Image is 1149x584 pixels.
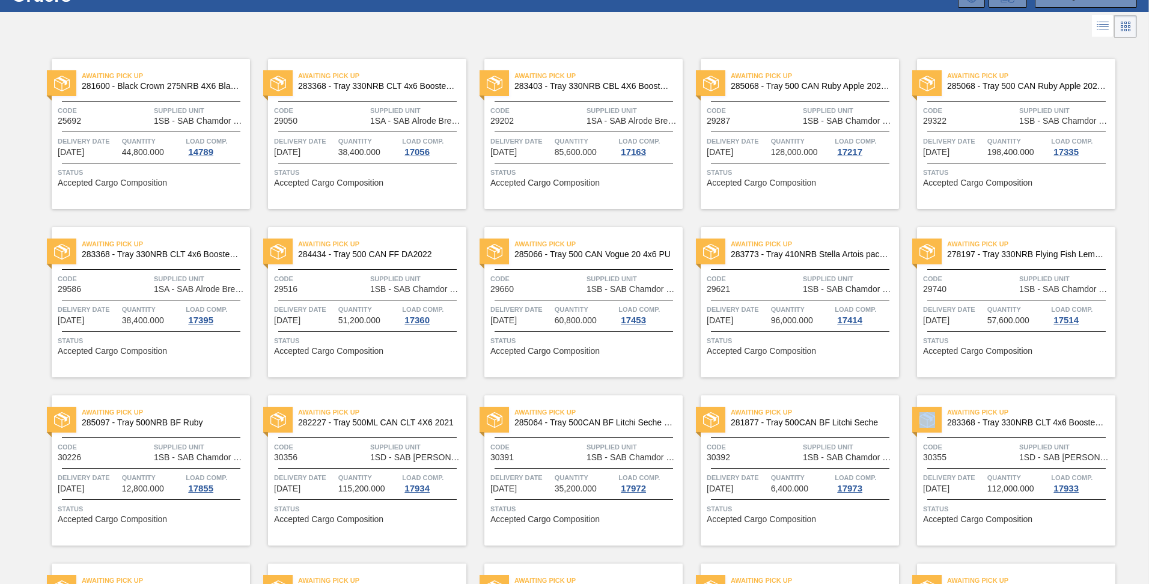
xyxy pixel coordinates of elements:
[402,484,432,493] div: 17934
[274,285,297,294] span: 29516
[82,238,250,250] span: Awaiting Pick Up
[58,166,247,178] span: Status
[947,70,1115,82] span: Awaiting Pick Up
[490,453,514,462] span: 30391
[987,316,1029,325] span: 57,600.000
[771,316,813,325] span: 96,000.000
[338,148,380,157] span: 38,400.000
[923,316,949,325] span: 07/16/2025
[771,472,832,484] span: Quantity
[1019,441,1112,453] span: Supplied Unit
[618,135,680,157] a: Load Comp.17163
[1019,285,1112,294] span: 1SB - SAB Chamdor Brewery
[919,244,935,260] img: status
[703,76,719,91] img: status
[919,412,935,428] img: status
[58,117,81,126] span: 25692
[58,285,81,294] span: 29586
[298,418,457,427] span: 282227 - Tray 500ML CAN CLT 4X6 2021
[923,347,1032,356] span: Accepted Cargo Composition
[274,503,463,515] span: Status
[466,395,683,546] a: statusAwaiting Pick Up285064 - Tray 500CAN BF Litchi Seche 4x6 PUCode30391Supplied Unit1SB - SAB ...
[835,303,876,315] span: Load Comp.
[771,148,818,157] span: 128,000.000
[34,395,250,546] a: statusAwaiting Pick Up285097 - Tray 500NRB BF RubyCode30226Supplied Unit1SB - SAB Chamdor Brewery...
[923,503,1112,515] span: Status
[186,135,227,147] span: Load Comp.
[186,472,247,493] a: Load Comp.17855
[555,316,597,325] span: 60,800.000
[58,105,151,117] span: Code
[835,135,896,157] a: Load Comp.17217
[987,484,1034,493] span: 112,000.000
[490,178,600,187] span: Accepted Cargo Composition
[987,135,1049,147] span: Quantity
[1051,303,1093,315] span: Load Comp.
[487,412,502,428] img: status
[54,412,70,428] img: status
[274,303,335,315] span: Delivery Date
[947,418,1106,427] span: 283368 - Tray 330NRB CLT 4x6 Booster 1 V2
[298,406,466,418] span: Awaiting Pick Up
[298,82,457,91] span: 283368 - Tray 330NRB CLT 4x6 Booster 1 V2
[923,285,946,294] span: 29740
[1114,15,1137,38] div: Card Vision
[555,472,616,484] span: Quantity
[490,117,514,126] span: 29202
[122,472,183,484] span: Quantity
[490,285,514,294] span: 29660
[1051,472,1112,493] a: Load Comp.17933
[803,273,896,285] span: Supplied Unit
[923,273,1016,285] span: Code
[490,273,584,285] span: Code
[707,135,768,147] span: Delivery Date
[771,303,832,315] span: Quantity
[835,135,876,147] span: Load Comp.
[707,166,896,178] span: Status
[555,303,616,315] span: Quantity
[370,105,463,117] span: Supplied Unit
[835,303,896,325] a: Load Comp.17414
[466,59,683,209] a: statusAwaiting Pick Up283403 - Tray 330NRB CBL 4X6 Booster 2Code29202Supplied Unit1SA - SAB Alrod...
[731,418,889,427] span: 281877 - Tray 500CAN BF Litchi Seche
[490,347,600,356] span: Accepted Cargo Composition
[587,273,680,285] span: Supplied Unit
[923,105,1016,117] span: Code
[618,303,660,315] span: Load Comp.
[703,244,719,260] img: status
[34,227,250,377] a: statusAwaiting Pick Up283368 - Tray 330NRB CLT 4x6 Booster 1 V2Code29586Supplied Unit1SA - SAB Al...
[58,472,119,484] span: Delivery Date
[490,503,680,515] span: Status
[731,82,889,91] span: 285068 - Tray 500 CAN Ruby Apple 2020 4x6 PU
[122,148,164,157] span: 44,800.000
[274,335,463,347] span: Status
[555,148,597,157] span: 85,600.000
[618,484,648,493] div: 17972
[58,303,119,315] span: Delivery Date
[402,147,432,157] div: 17056
[707,273,800,285] span: Code
[54,244,70,260] img: status
[923,335,1112,347] span: Status
[555,484,597,493] span: 35,200.000
[487,244,502,260] img: status
[618,147,648,157] div: 17163
[82,82,240,91] span: 281600 - Black Crown 275NRB 4X6 Blank Tray
[250,395,466,546] a: statusAwaiting Pick Up282227 - Tray 500ML CAN CLT 4X6 2021Code30356Supplied Unit1SD - SAB [PERSON...
[466,227,683,377] a: statusAwaiting Pick Up285066 - Tray 500 CAN Vogue 20 4x6 PUCode29660Supplied Unit1SB - SAB Chamdo...
[707,117,730,126] span: 29287
[618,303,680,325] a: Load Comp.17453
[370,117,463,126] span: 1SA - SAB Alrode Brewery
[618,472,680,493] a: Load Comp.17972
[707,316,733,325] span: 07/09/2025
[490,316,517,325] span: 07/08/2025
[947,250,1106,259] span: 278197 - Tray 330NRB Flying Fish Lemon (2020)
[555,135,616,147] span: Quantity
[707,285,730,294] span: 29621
[370,273,463,285] span: Supplied Unit
[771,484,808,493] span: 6,400.000
[58,178,167,187] span: Accepted Cargo Composition
[923,453,946,462] span: 30355
[587,117,680,126] span: 1SA - SAB Alrode Brewery
[274,316,300,325] span: 07/08/2025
